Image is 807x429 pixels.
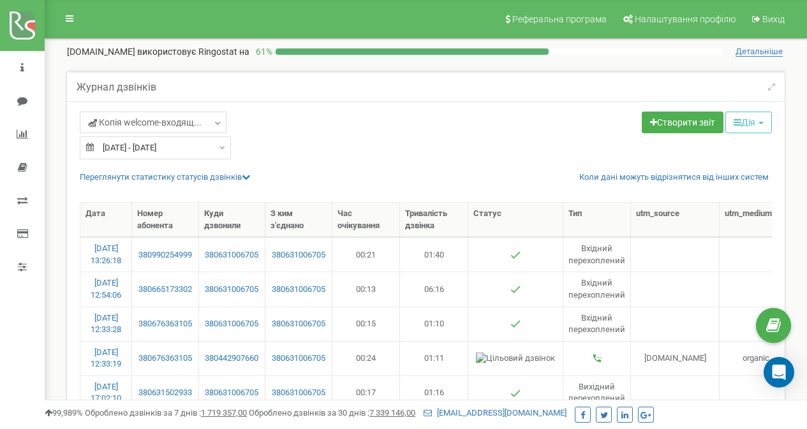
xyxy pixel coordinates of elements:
[332,203,401,237] th: Час очікування
[563,237,631,272] td: Вхідний перехоплений
[642,112,723,133] a: Створити звіт
[204,387,260,399] a: 380631006705
[631,203,720,237] th: utm_sourcе
[510,284,521,294] img: Успішний
[424,408,566,418] a: [EMAIL_ADDRESS][DOMAIN_NAME]
[400,375,468,410] td: 01:16
[764,357,794,388] div: Open Intercom Messenger
[91,313,121,335] a: [DATE] 12:33:28
[132,203,198,237] th: Номер абонента
[45,408,83,418] span: 99,989%
[631,341,720,375] td: [DOMAIN_NAME]
[80,203,132,237] th: Дата
[204,353,260,365] a: 380442907660
[137,284,193,296] a: 380665173302
[563,375,631,410] td: Вихідний перехоплений
[592,353,602,363] img: Вхідний
[137,318,193,330] a: 380676363105
[400,341,468,375] td: 01:11
[720,203,793,237] th: utm_mеdium
[725,112,772,133] button: Дія
[204,318,260,330] a: 380631006705
[476,353,555,365] img: Цільовий дзвінок
[635,14,736,24] span: Налаштування профілю
[332,272,401,306] td: 00:13
[400,237,468,272] td: 01:40
[369,408,415,418] u: 7 339 146,00
[400,307,468,341] td: 01:10
[468,203,563,237] th: Статус
[563,307,631,341] td: Вхідний перехоплений
[137,353,193,365] a: 380676363105
[579,171,769,184] a: Коли дані можуть відрізнятися вiд інших систем
[510,250,521,260] img: Успішний
[332,341,401,375] td: 00:24
[67,45,249,58] p: [DOMAIN_NAME]
[137,47,249,57] span: використовує Ringostat на
[736,47,783,57] span: Детальніше
[77,82,156,93] h5: Журнал дзвінків
[400,272,468,306] td: 06:16
[91,244,121,265] a: [DATE] 13:26:18
[137,387,193,399] a: 380631502933
[332,237,401,272] td: 00:21
[270,318,326,330] a: 380631006705
[88,116,202,129] span: Копія welcome-входящ...
[80,112,226,133] a: Копія welcome-входящ...
[512,14,607,24] span: Реферальна програма
[80,172,250,182] a: Переглянути статистику статусів дзвінків
[137,249,193,261] a: 380990254999
[400,203,468,237] th: Тривалість дзвінка
[91,278,121,300] a: [DATE] 12:54:06
[720,341,793,375] td: organic
[270,387,326,399] a: 380631006705
[91,382,121,404] a: [DATE] 17:02:10
[201,408,247,418] u: 1 719 357,00
[91,347,121,369] a: [DATE] 12:33:19
[270,284,326,296] a: 380631006705
[249,45,276,58] p: 61 %
[270,353,326,365] a: 380631006705
[204,249,260,261] a: 380631006705
[249,408,415,418] span: Оброблено дзвінків за 30 днів :
[10,11,35,40] img: ringostat logo
[270,249,326,261] a: 380631006705
[563,272,631,306] td: Вхідний перехоплений
[762,14,785,24] span: Вихід
[510,319,521,329] img: Успішний
[332,375,401,410] td: 00:17
[265,203,332,237] th: З ким з'єднано
[563,203,631,237] th: Тип
[199,203,265,237] th: Куди дзвонили
[332,307,401,341] td: 00:15
[85,408,247,418] span: Оброблено дзвінків за 7 днів :
[204,284,260,296] a: 380631006705
[510,388,521,398] img: Успішний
